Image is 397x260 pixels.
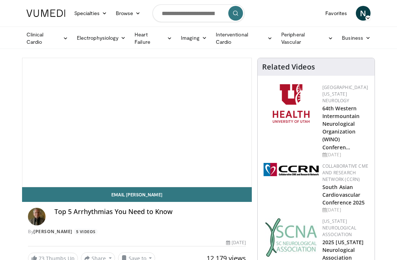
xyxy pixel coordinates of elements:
h4: Top 5 Arrhythmias You Need to Know [54,208,246,216]
img: b123db18-9392-45ae-ad1d-42c3758a27aa.jpg.150x105_q85_autocrop_double_scale_upscale_version-0.2.jpg [265,218,317,257]
a: [US_STATE] Neurological Association [322,218,356,238]
a: N [356,6,371,21]
a: Business [337,31,375,45]
a: Email [PERSON_NAME] [22,187,252,202]
a: Favorites [321,6,351,21]
div: [DATE] [322,152,369,158]
a: Specialties [70,6,111,21]
a: 5 Videos [74,229,98,235]
a: Browse [111,6,145,21]
input: Search topics, interventions [153,4,244,22]
div: By [28,228,246,235]
a: Interventional Cardio [211,31,277,46]
a: Electrophysiology [72,31,130,45]
a: Clinical Cardio [22,31,72,46]
a: Imaging [176,31,211,45]
div: [DATE] [322,207,369,213]
a: Collaborative CME and Research Network (CCRN) [322,163,368,182]
h4: Related Videos [262,63,315,71]
img: a04ee3ba-8487-4636-b0fb-5e8d268f3737.png.150x105_q85_autocrop_double_scale_upscale_version-0.2.png [264,163,319,176]
a: Heart Failure [130,31,176,46]
a: South Asian Cardiovascular Conference 2025 [322,184,365,206]
a: Peripheral Vascular [277,31,337,46]
img: f6362829-b0a3-407d-a044-59546adfd345.png.150x105_q85_autocrop_double_scale_upscale_version-0.2.png [273,84,310,123]
video-js: Video Player [22,58,251,187]
a: [GEOGRAPHIC_DATA][US_STATE] Neurology [322,84,368,104]
a: 64th Western Intermountain Neurological Organization (WINO) Conferen… [322,105,360,151]
div: [DATE] [226,239,246,246]
a: [PERSON_NAME] [33,228,72,235]
img: Avatar [28,208,46,225]
img: VuMedi Logo [26,10,65,17]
